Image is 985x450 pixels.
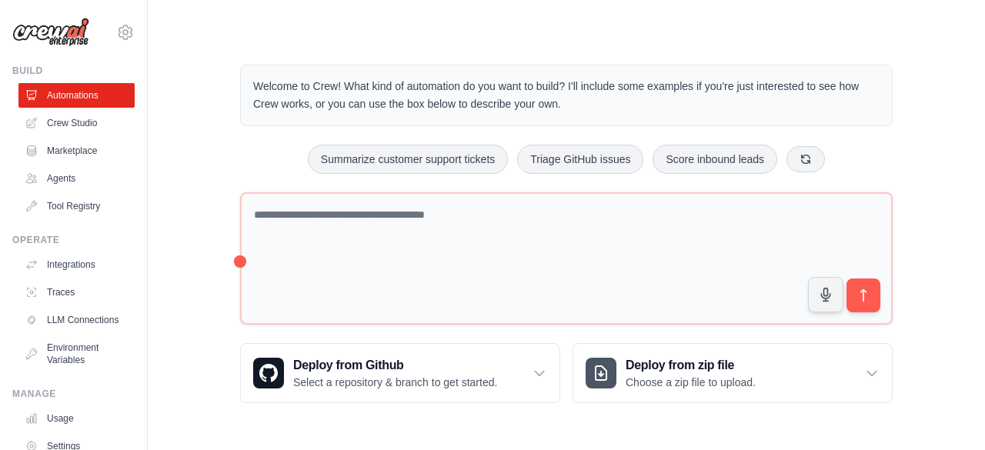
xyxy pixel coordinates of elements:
[653,145,777,174] button: Score inbound leads
[18,111,135,135] a: Crew Studio
[293,375,497,390] p: Select a repository & branch to get started.
[517,145,643,174] button: Triage GitHub issues
[12,234,135,246] div: Operate
[626,356,756,375] h3: Deploy from zip file
[18,335,135,372] a: Environment Variables
[18,280,135,305] a: Traces
[18,194,135,218] a: Tool Registry
[18,308,135,332] a: LLM Connections
[308,145,508,174] button: Summarize customer support tickets
[12,65,135,77] div: Build
[12,388,135,400] div: Manage
[18,83,135,108] a: Automations
[18,166,135,191] a: Agents
[253,78,880,113] p: Welcome to Crew! What kind of automation do you want to build? I'll include some examples if you'...
[18,138,135,163] a: Marketplace
[12,18,89,47] img: Logo
[18,406,135,431] a: Usage
[293,356,497,375] h3: Deploy from Github
[18,252,135,277] a: Integrations
[626,375,756,390] p: Choose a zip file to upload.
